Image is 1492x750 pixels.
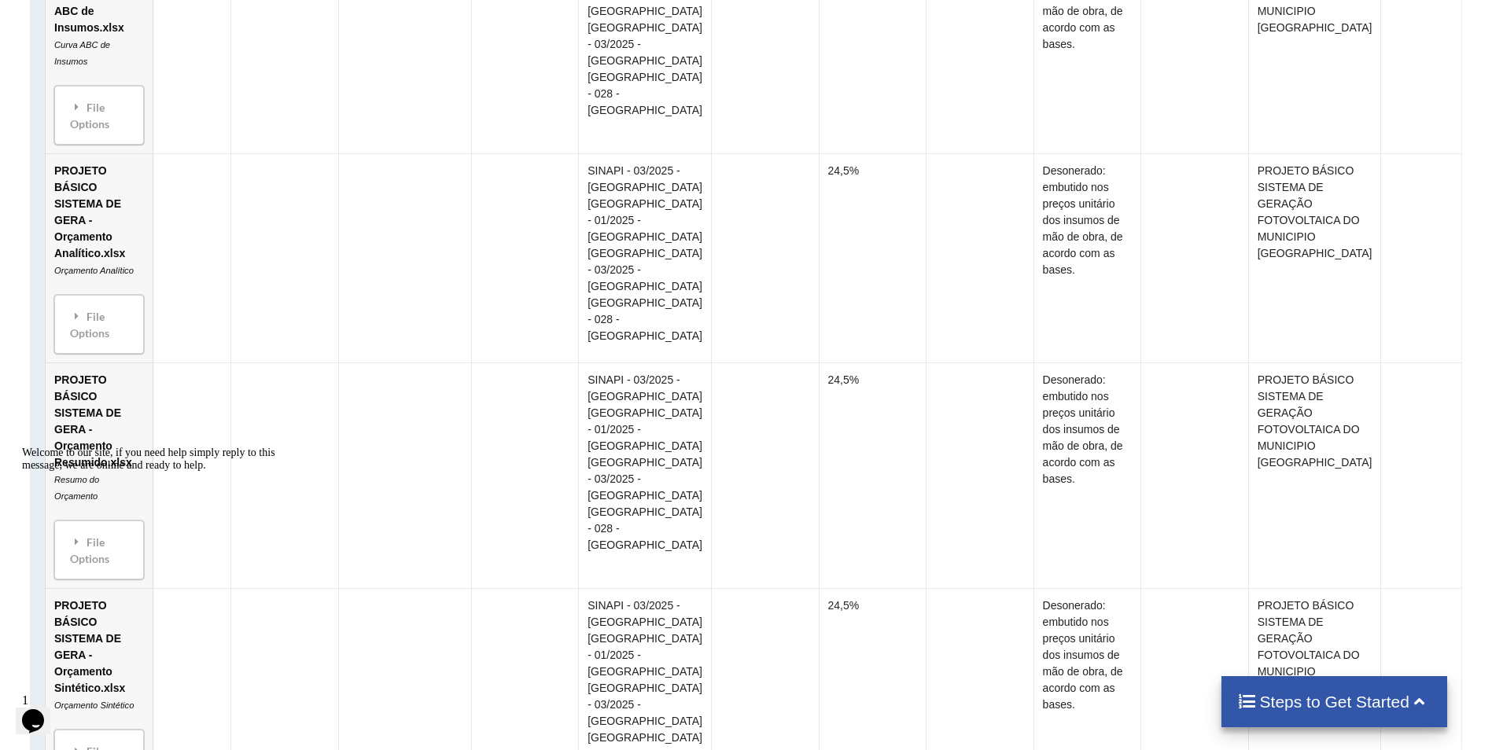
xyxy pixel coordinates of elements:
h4: Steps to Get Started [1237,692,1431,711]
td: Desonerado: embutido nos preços unitário dos insumos de mão de obra, de acordo com as bases. [1033,363,1141,589]
iframe: chat widget [16,440,299,679]
td: SINAPI - 03/2025 - [GEOGRAPHIC_DATA] [GEOGRAPHIC_DATA] - 01/2025 - [GEOGRAPHIC_DATA] [GEOGRAPHIC_... [578,154,711,363]
i: Orçamento Sintético [54,701,134,711]
td: PROJETO BÁSICO SISTEMA DE GERAÇÃO FOTOVOLTAICA DO MUNICIPIO [GEOGRAPHIC_DATA] [1248,363,1381,589]
td: Desonerado: embutido nos preços unitário dos insumos de mão de obra, de acordo com as bases. [1033,154,1141,363]
td: PROJETO BÁSICO SISTEMA DE GERA - Orçamento Analítico.xlsx [46,154,153,363]
td: 24,5% [819,154,927,363]
i: Curva ABC de Insumos [54,41,110,67]
iframe: chat widget [16,687,66,734]
div: File Options [59,91,139,141]
div: Welcome to our site, if you need help simply reply to this message, we are online and ready to help. [6,6,289,31]
i: Orçamento Analítico [54,267,134,276]
td: SINAPI - 03/2025 - [GEOGRAPHIC_DATA] [GEOGRAPHIC_DATA] - 01/2025 - [GEOGRAPHIC_DATA] [GEOGRAPHIC_... [578,363,711,589]
td: 24,5% [819,363,927,589]
td: PROJETO BÁSICO SISTEMA DE GERAÇÃO FOTOVOLTAICA DO MUNICIPIO [GEOGRAPHIC_DATA] [1248,154,1381,363]
div: File Options [59,300,139,350]
span: Welcome to our site, if you need help simply reply to this message, we are online and ready to help. [6,6,260,31]
td: PROJETO BÁSICO SISTEMA DE GERA - Orçamento Resumido.xlsx [46,363,153,589]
